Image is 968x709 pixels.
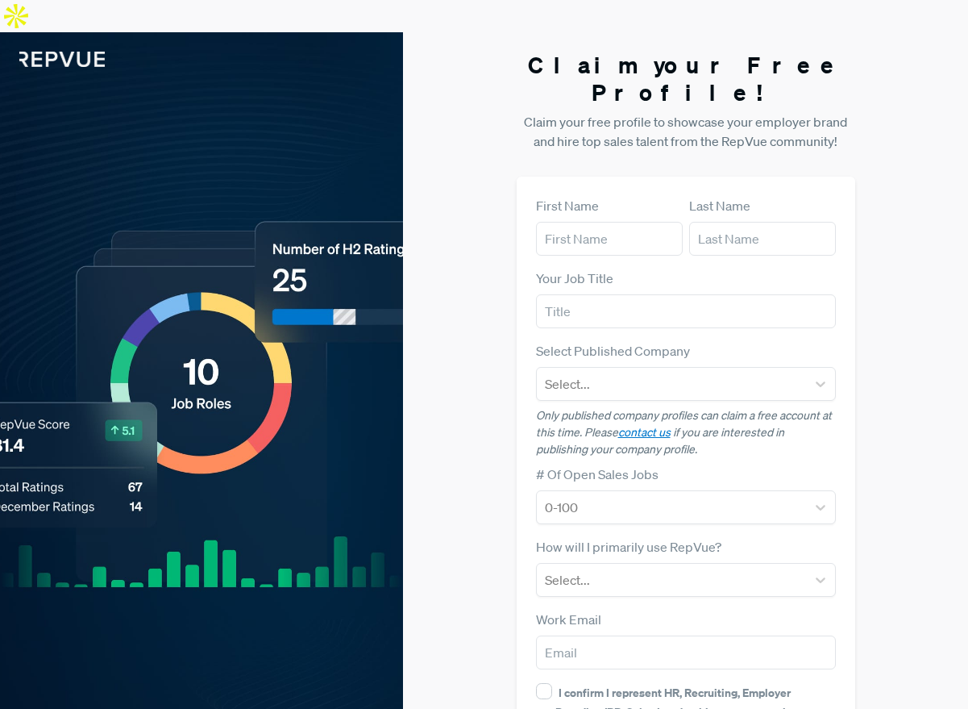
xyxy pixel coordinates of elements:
[689,222,836,256] input: Last Name
[536,222,683,256] input: First Name
[618,425,671,440] a: contact us
[536,610,601,629] label: Work Email
[536,465,658,484] label: # Of Open Sales Jobs
[536,636,836,669] input: Email
[536,407,836,458] p: Only published company profiles can claim a free account at this time. Please if you are interest...
[536,341,690,361] label: Select Published Company
[536,269,613,288] label: Your Job Title
[536,537,721,557] label: How will I primarily use RepVue?
[517,112,855,151] p: Claim your free profile to showcase your employer brand and hire top sales talent from the RepVue...
[689,196,750,215] label: Last Name
[517,52,855,106] h3: Claim your Free Profile!
[536,294,836,328] input: Title
[536,196,599,215] label: First Name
